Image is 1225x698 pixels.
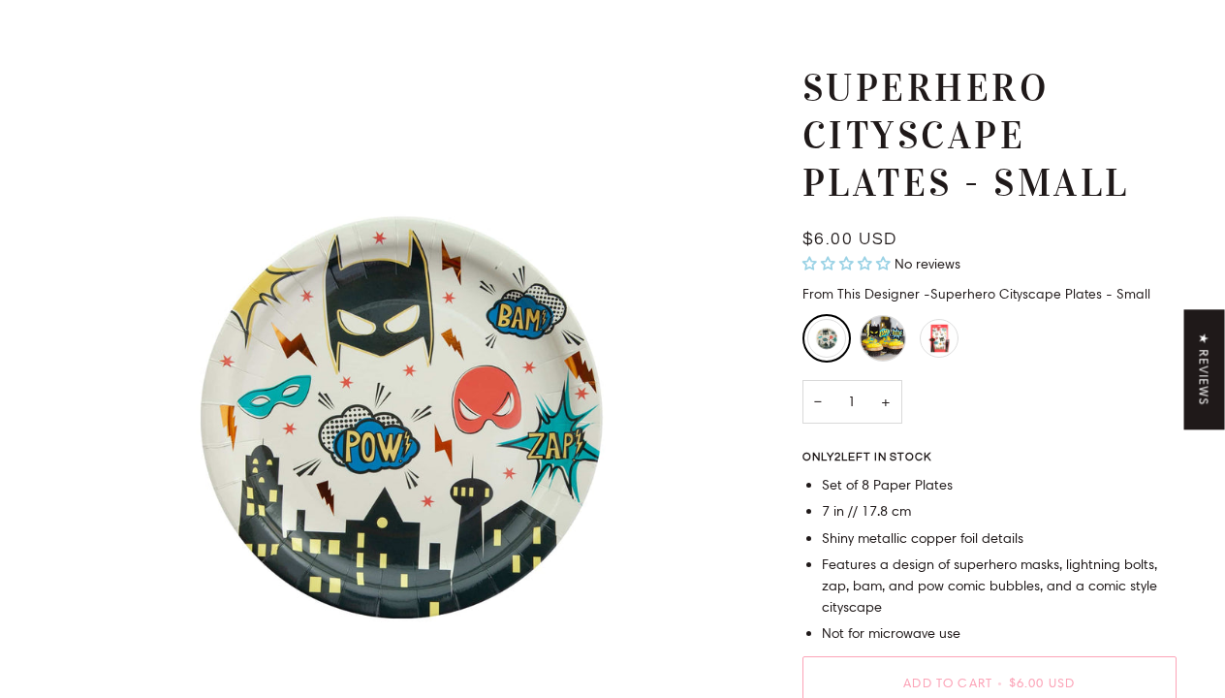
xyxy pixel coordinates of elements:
[895,255,960,272] span: No reviews
[924,285,930,302] span: -
[802,380,833,424] button: Decrease quantity
[822,555,1178,618] li: Features a design of superhero masks, lightning bolts, zap, bam, and pow comic bubbles, and a com...
[834,452,841,462] span: 2
[869,380,902,424] button: Increase quantity
[802,452,941,463] span: Only left in stock
[802,285,920,302] span: From This Designer
[924,285,1150,302] span: Superhero Cityscape Plates - Small
[915,314,963,363] li: Superhero Temporary Tattoos
[802,380,902,424] input: Quantity
[802,65,1163,206] h1: Superhero Cityscape Plates - Small
[822,528,1178,550] li: Shiny metallic copper foil details
[1184,309,1225,429] div: Click to open Judge.me floating reviews tab
[859,314,907,363] li: Superhero Icon Candles
[822,623,1178,645] li: Not for microwave use
[1009,675,1076,690] span: $6.00 USD
[992,675,1009,690] span: •
[802,314,851,363] li: Superhero Cityscape Plates - Small
[822,475,1178,496] li: Set of 8 Paper Plates
[822,501,1178,523] li: 7 in // 17.8 cm
[802,231,897,248] span: $6.00 USD
[903,675,992,690] span: Add to Cart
